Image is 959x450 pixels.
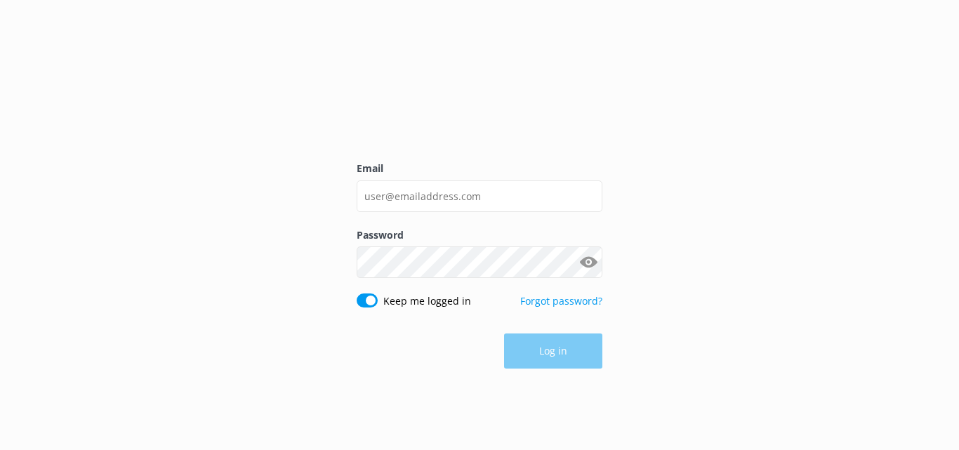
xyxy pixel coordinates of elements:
[357,180,602,212] input: user@emailaddress.com
[357,227,602,243] label: Password
[574,249,602,277] button: Show password
[383,293,471,309] label: Keep me logged in
[520,294,602,307] a: Forgot password?
[357,161,602,176] label: Email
